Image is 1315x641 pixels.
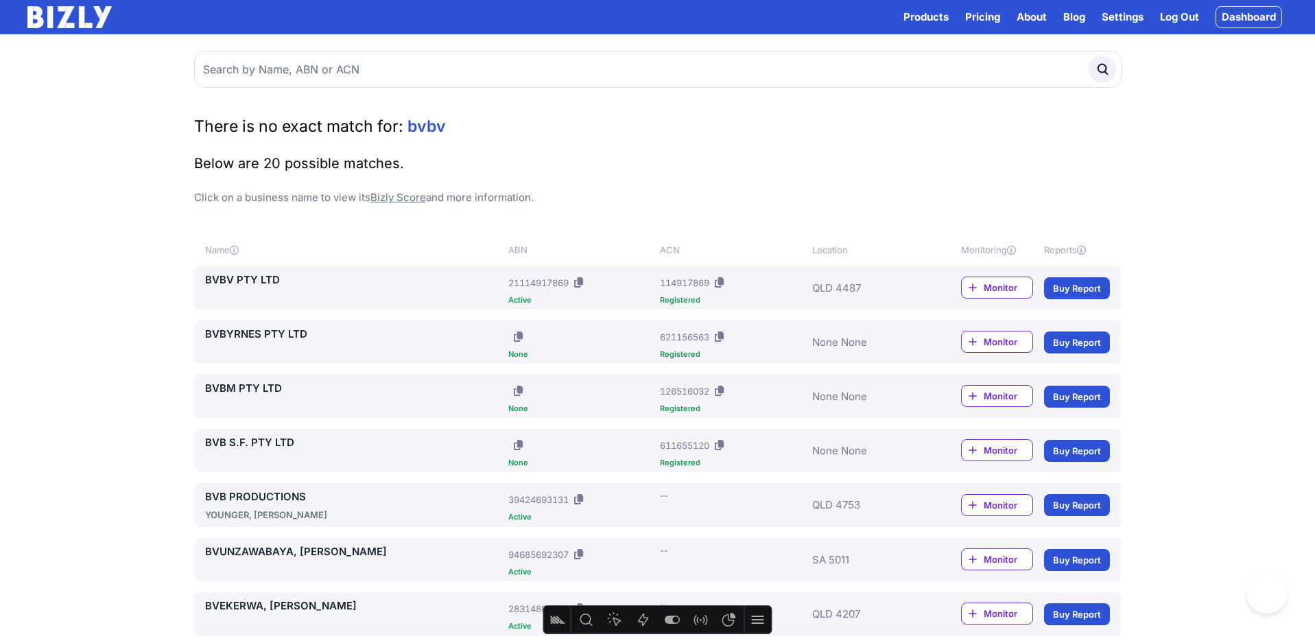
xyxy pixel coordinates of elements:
div: Active [508,568,654,576]
span: Monitor [984,607,1032,620]
div: None None [812,434,921,467]
a: About [1017,9,1047,25]
span: Monitor [984,498,1032,512]
a: Monitor [961,385,1033,407]
span: Monitor [984,335,1032,349]
a: Dashboard [1216,6,1282,28]
button: Products [903,9,949,25]
iframe: Toggle Customer Support [1246,572,1288,614]
div: QLD 4207 [812,598,921,630]
div: Active [508,296,654,304]
div: None [508,351,654,358]
a: Monitor [961,548,1033,570]
div: Location [812,243,921,257]
a: Monitor [961,277,1033,299]
a: Buy Report [1044,603,1110,625]
a: BVBYRNES PTY LTD [205,326,504,342]
a: BVBV PTY LTD [205,272,504,288]
a: Buy Report [1044,549,1110,571]
div: Name [205,243,504,257]
div: 39424693131 [508,493,569,506]
input: Search by Name, ABN or ACN [194,51,1122,88]
a: Settings [1102,9,1144,25]
div: Registered [660,459,806,467]
div: 621156563 [660,330,709,344]
div: None [508,405,654,412]
a: BVEKERWA, [PERSON_NAME] [205,598,504,614]
div: 611655120 [660,439,709,452]
span: There is no exact match for: [194,117,403,136]
a: Monitor [961,603,1033,625]
a: Buy Report [1044,440,1110,462]
div: YOUNGER, [PERSON_NAME] [205,508,504,522]
div: SA 5011 [812,544,921,576]
a: Buy Report [1044,494,1110,516]
div: 114917869 [660,276,709,290]
div: Registered [660,296,806,304]
span: Monitor [984,552,1032,566]
div: 28314803605 [508,602,569,616]
a: Buy Report [1044,331,1110,353]
span: Monitor [984,443,1032,457]
span: Below are 20 possible matches. [194,155,404,172]
div: Reports [1044,243,1110,257]
div: 126516032 [660,384,709,398]
span: Monitor [984,389,1032,403]
div: -- [660,598,668,611]
a: BVB S.F. PTY LTD [205,434,504,451]
div: -- [660,544,668,557]
div: -- [660,489,668,502]
div: None None [812,380,921,412]
div: ACN [660,243,806,257]
div: Active [508,622,654,630]
div: Active [508,513,654,521]
div: None [508,459,654,467]
a: Monitor [961,331,1033,353]
a: BVB PRODUCTIONS [205,489,504,505]
a: Monitor [961,439,1033,461]
a: Monitor [961,494,1033,516]
a: Buy Report [1044,386,1110,408]
div: 94685692307 [508,548,569,561]
div: QLD 4753 [812,489,921,522]
div: Registered [660,405,806,412]
div: QLD 4487 [812,272,921,304]
span: Monitor [984,281,1032,294]
div: Registered [660,351,806,358]
a: Pricing [965,9,1000,25]
div: ABN [508,243,654,257]
a: Bizly Score [370,191,426,204]
span: bvbv [407,117,446,136]
a: Log Out [1160,9,1199,25]
div: None None [812,326,921,358]
p: Click on a business name to view its and more information. [194,189,1122,206]
a: Buy Report [1044,277,1110,299]
div: 21114917869 [508,276,569,290]
a: BVBM PTY LTD [205,380,504,397]
div: Monitoring [961,243,1033,257]
a: BVUNZAWABAYA, [PERSON_NAME] [205,544,504,560]
a: Blog [1063,9,1085,25]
